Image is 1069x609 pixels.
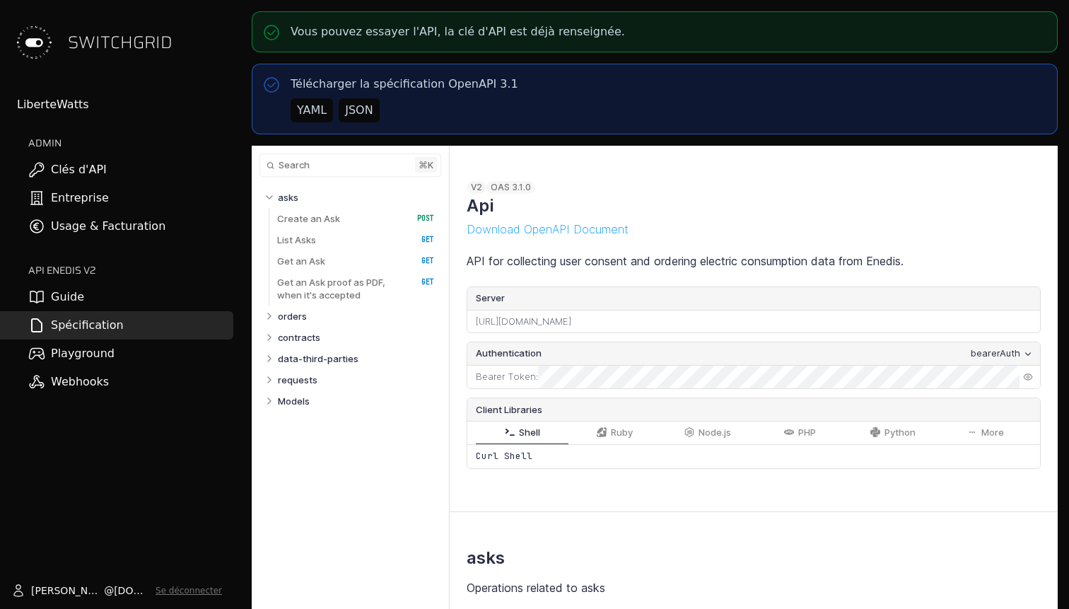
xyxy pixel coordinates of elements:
span: Ruby [611,427,633,438]
span: Authentication [476,347,542,361]
span: @ [104,584,114,598]
label: Bearer Token [476,370,536,384]
a: Models [278,390,435,412]
button: bearerAuth [966,346,1037,361]
p: data-third-parties [278,352,358,365]
p: requests [278,373,317,386]
p: Vous pouvez essayer l'API, la clé d'API est déjà renseignée. [291,23,625,40]
a: Get an Ask GET [277,250,434,272]
a: requests [278,369,435,390]
button: Se déconnecter [156,585,222,596]
span: Shell [519,427,540,438]
p: asks [278,191,298,204]
div: [URL][DOMAIN_NAME] [467,311,1040,333]
p: Operations related to asks [467,579,1041,596]
p: orders [278,310,307,323]
h1: Api [467,195,493,216]
h2: API ENEDIS v2 [28,263,233,277]
div: Curl Shell [467,444,1040,468]
span: GET [407,256,434,266]
div: : [467,366,538,388]
a: Create an Ask POST [277,208,434,229]
h2: asks [467,547,505,568]
div: OAS 3.1.0 [486,181,535,194]
div: bearerAuth [971,347,1020,361]
p: Create an Ask [277,212,340,225]
span: PHP [798,427,816,438]
img: Switchgrid Logo [11,20,57,65]
a: asks [278,187,435,208]
div: YAML [297,102,327,119]
p: Models [278,395,310,407]
div: LiberteWatts [17,96,233,113]
p: List Asks [277,233,316,246]
a: contracts [278,327,435,348]
span: GET [407,235,434,245]
span: [DOMAIN_NAME] [114,584,150,598]
button: JSON [339,98,379,122]
p: API for collecting user consent and ordering electric consumption data from Enedis. [467,253,1041,269]
span: Node.js [699,427,731,438]
div: v2 [467,181,486,194]
a: List Asks GET [277,229,434,250]
a: data-third-parties [278,348,435,369]
kbd: ⌘ k [415,157,437,173]
span: POST [407,214,434,224]
a: orders [278,306,435,327]
p: Get an Ask proof as PDF, when it's accepted [277,276,402,301]
div: JSON [345,102,373,119]
span: Search [279,160,310,170]
span: GET [407,277,434,287]
p: contracts [278,331,320,344]
p: Télécharger la spécification OpenAPI 3.1 [291,76,518,93]
div: Client Libraries [467,398,1040,421]
label: Server [467,287,1040,310]
a: Get an Ask proof as PDF, when it's accepted GET [277,272,434,306]
span: Python [884,427,916,438]
p: Get an Ask [277,255,325,267]
button: YAML [291,98,333,122]
span: [PERSON_NAME].[PERSON_NAME] [31,584,104,598]
span: SWITCHGRID [68,31,173,54]
button: Download OpenAPI Document [467,223,629,236]
h2: ADMIN [28,136,233,150]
